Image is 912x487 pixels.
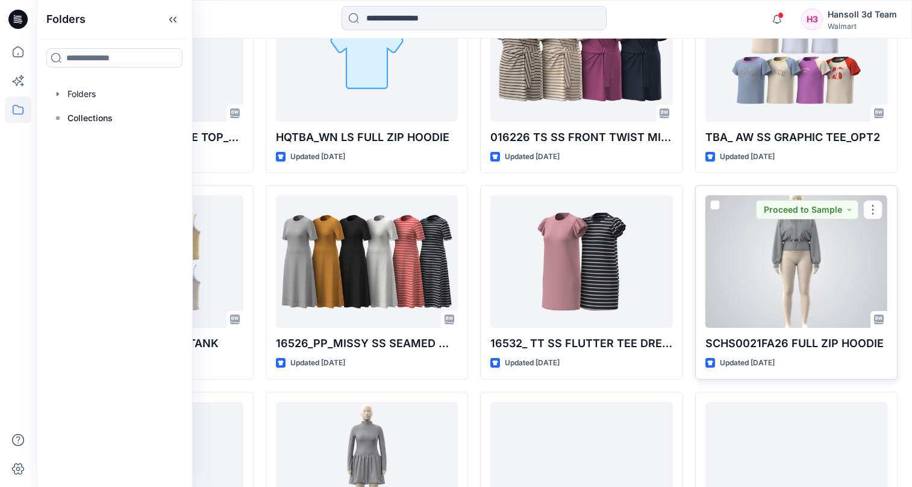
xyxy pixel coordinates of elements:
[276,335,458,352] p: 16526_PP_MISSY SS SEAMED MIDI DRESS
[276,129,458,146] p: HQTBA_WN LS FULL ZIP HOODIE
[720,151,775,163] p: Updated [DATE]
[490,335,673,352] p: 16532_ TT SS FLUTTER TEE DRESS MIN INT
[276,195,458,328] a: 16526_PP_MISSY SS SEAMED MIDI DRESS
[720,357,775,369] p: Updated [DATE]
[705,335,888,352] p: SCHS0021FA26 FULL ZIP HOODIE
[705,129,888,146] p: TBA_ AW SS GRAPHIC TEE_OPT2
[705,195,888,328] a: SCHS0021FA26 FULL ZIP HOODIE
[290,151,345,163] p: Updated [DATE]
[505,151,560,163] p: Updated [DATE]
[828,22,897,31] div: Walmart
[67,111,113,125] p: Collections
[828,7,897,22] div: Hansoll 3d Team
[490,129,673,146] p: 016226 TS SS FRONT TWIST MINI DRESS
[490,195,673,328] a: 16532_ TT SS FLUTTER TEE DRESS MIN INT
[505,357,560,369] p: Updated [DATE]
[801,8,823,30] div: H3
[290,357,345,369] p: Updated [DATE]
